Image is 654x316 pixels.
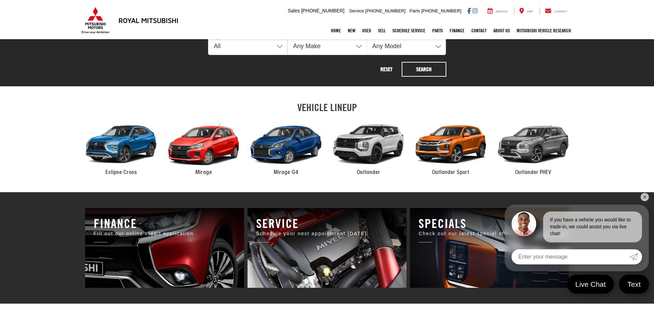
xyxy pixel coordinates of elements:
span: Map [527,10,533,13]
span: Sales [288,8,300,13]
a: Parts: Opens in a new tab [429,22,446,39]
h3: Finance [94,217,236,230]
div: 2024 Mitsubishi Mirage G4 [245,117,327,172]
a: 2024 Mitsubishi Outlander PHEV Outlander PHEV [492,117,574,177]
a: Facebook: Click to visit our Facebook page [467,8,471,13]
a: Sell [375,22,389,39]
a: Service [482,8,513,14]
button: Reset [373,62,400,77]
p: Fill out our online credit application. [94,230,236,237]
img: Mitsubishi [80,7,111,34]
p: Check out our latest special offers. [418,230,560,237]
span: Outlander PHEV [515,170,551,175]
span: Eclipse Cross [105,170,137,175]
span: Service [349,8,364,13]
h2: VEHICLE LINEUP [80,102,574,113]
a: 2024 Mitsubishi Eclipse Cross Eclipse Cross [80,117,162,177]
a: Text [619,275,649,294]
a: Mitsubishi Vehicle Research [513,22,574,39]
div: 2024 Mitsubishi Outlander [327,117,410,172]
img: Agent profile photo [512,211,536,236]
a: New [344,22,359,39]
a: Home [328,22,344,39]
span: Live Chat [572,280,609,289]
span: Contact [554,10,567,13]
a: 2024 Mitsubishi Outlander Outlander [327,117,410,177]
div: If you have a vehicle you would like to trade-in, we could assist you via live chat! [543,211,642,242]
a: Contact [468,22,490,39]
a: Live Chat [567,275,614,294]
a: Contact [540,8,573,14]
span: Parts [410,8,420,13]
span: Service [496,10,508,13]
span: Text [624,280,644,289]
a: Royal Mitsubishi | Baton Rouge, LA Royal Mitsubishi | Baton Rouge, LA Royal Mitsubishi | Baton Ro... [85,208,244,288]
h3: Royal Mitsubishi [118,17,179,24]
p: Schedule your next appointment [DATE]. [256,230,398,237]
span: [PHONE_NUMBER] [301,8,344,13]
a: Used [359,22,375,39]
a: Schedule Service: Opens in a new tab [389,22,429,39]
span: [PHONE_NUMBER] [421,8,461,13]
a: Finance [446,22,468,39]
button: Search [402,62,446,77]
span: [PHONE_NUMBER] [365,8,405,13]
span: Outlander [357,170,380,175]
span: Mirage G4 [274,170,298,175]
div: 2024 Mitsubishi Outlander Sport [410,117,492,172]
span: Outlander Sport [432,170,469,175]
a: Submit [630,249,642,264]
a: 2024 Mitsubishi Outlander Sport Outlander Sport [410,117,492,177]
span: Mirage [195,170,212,175]
a: 2024 Mitsubishi Mirage G4 Mirage G4 [245,117,327,177]
a: Royal Mitsubishi | Baton Rouge, LA Royal Mitsubishi | Baton Rouge, LA Royal Mitsubishi | Baton Ro... [248,208,406,288]
a: Royal Mitsubishi | Baton Rouge, LA Royal Mitsubishi | Baton Rouge, LA Royal Mitsubishi | Baton Ro... [410,208,569,288]
a: About Us [490,22,513,39]
div: 2024 Mitsubishi Eclipse Cross [80,117,162,172]
div: 2024 Mitsubishi Outlander PHEV [492,117,574,172]
h3: Service [256,217,398,230]
h3: Specials [418,217,560,230]
input: Enter your message [512,249,630,264]
div: 2024 Mitsubishi Mirage [162,117,245,172]
a: 2024 Mitsubishi Mirage Mirage [162,117,245,177]
a: Instagram: Click to visit our Instagram page [472,8,478,13]
a: Map [514,8,538,14]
